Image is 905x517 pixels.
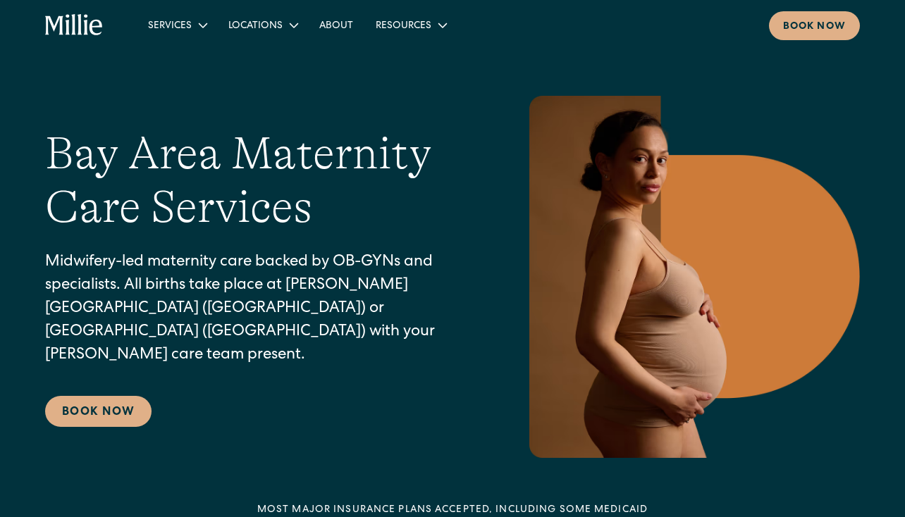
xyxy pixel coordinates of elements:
[308,13,364,37] a: About
[137,13,217,37] div: Services
[769,11,860,40] a: Book now
[376,19,431,34] div: Resources
[148,19,192,34] div: Services
[45,127,465,235] h1: Bay Area Maternity Care Services
[45,14,103,37] a: home
[364,13,457,37] div: Resources
[522,96,860,458] img: Pregnant woman in neutral underwear holding her belly, standing in profile against a warm-toned g...
[45,396,152,427] a: Book Now
[783,20,846,35] div: Book now
[228,19,283,34] div: Locations
[217,13,308,37] div: Locations
[45,251,465,368] p: Midwifery-led maternity care backed by OB-GYNs and specialists. All births take place at [PERSON_...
